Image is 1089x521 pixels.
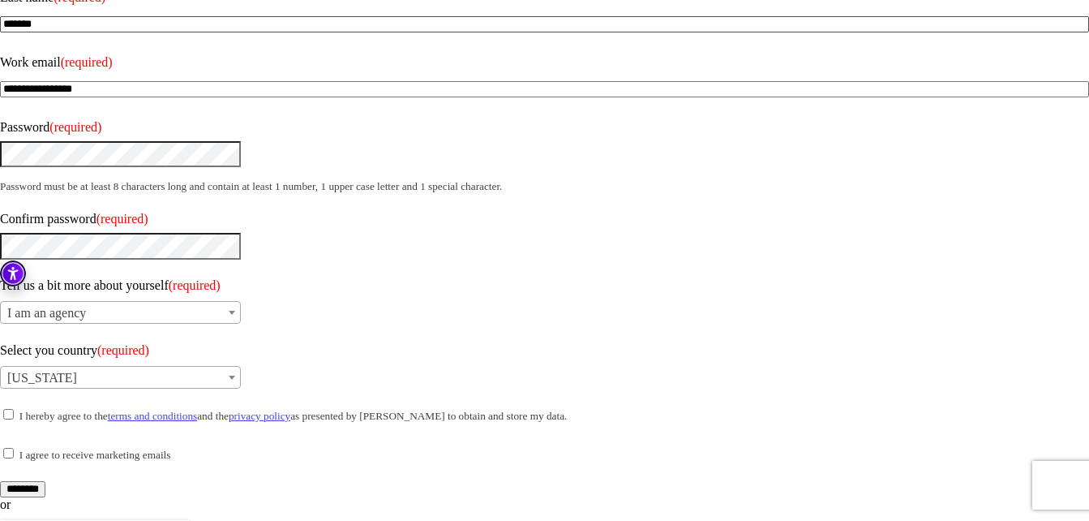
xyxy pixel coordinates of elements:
[19,410,568,422] small: I hereby agree to the and the as presented by [PERSON_NAME] to obtain and store my data.
[97,343,149,357] span: (required)
[49,120,101,134] span: (required)
[19,449,171,461] small: I agree to receive marketing emails
[3,448,14,459] input: I agree to receive marketing emails
[1,302,240,325] span: I am an agency
[3,409,14,420] input: I hereby agree to theterms and conditionsand theprivacy policyas presented by [PERSON_NAME] to ob...
[108,410,198,422] a: terms and conditions
[229,410,290,422] a: privacy policy
[96,212,148,226] span: (required)
[1,367,240,390] span: American Samoa
[169,278,221,292] span: (required)
[61,55,113,69] span: (required)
